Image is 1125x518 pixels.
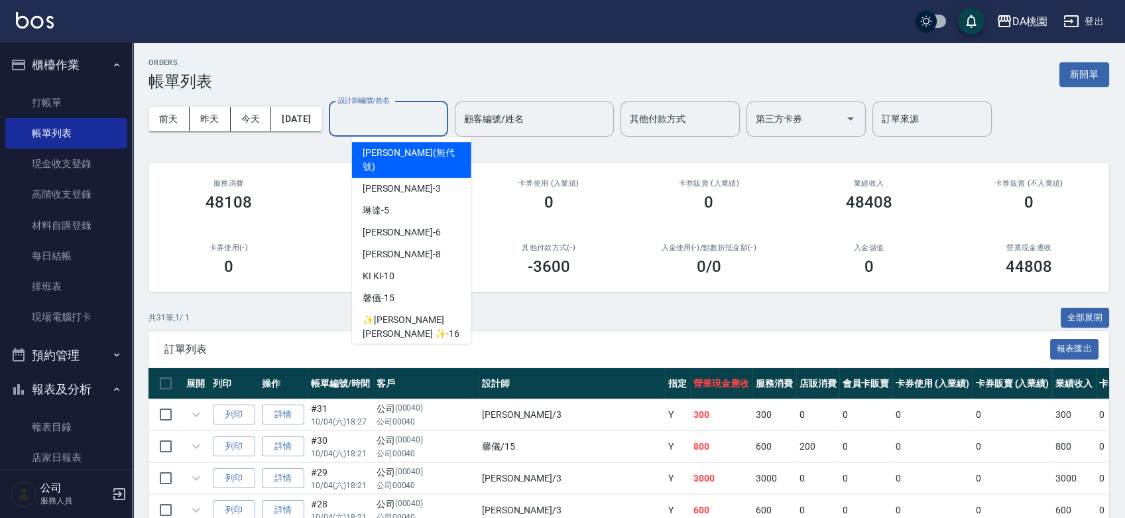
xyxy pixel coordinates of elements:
[5,302,127,332] a: 現場電腦打卡
[846,193,892,212] h3: 48408
[308,431,373,462] td: #30
[5,179,127,210] a: 高階收支登錄
[839,399,892,430] td: 0
[485,179,613,188] h2: 卡券使用 (入業績)
[395,497,424,511] p: (00040)
[373,368,479,399] th: 客戶
[697,257,721,276] h3: 0 /0
[213,405,255,425] button: 列印
[5,210,127,241] a: 材料自購登錄
[645,243,774,252] h2: 入金使用(-) /點數折抵金額(-)
[965,243,1094,252] h2: 營業現金應收
[377,402,475,416] div: 公司
[377,466,475,480] div: 公司
[183,368,209,399] th: 展開
[363,226,441,239] span: [PERSON_NAME] -6
[311,480,370,491] p: 10/04 (六) 18:21
[690,399,752,430] td: 300
[224,257,233,276] h3: 0
[1059,62,1109,87] button: 新開單
[1024,193,1034,212] h3: 0
[752,368,796,399] th: 服務消費
[259,368,308,399] th: 操作
[690,431,752,462] td: 800
[377,497,475,511] div: 公司
[5,149,127,179] a: 現金收支登錄
[190,107,231,131] button: 昨天
[479,399,665,430] td: [PERSON_NAME] /3
[325,243,453,252] h2: 第三方卡券(-)
[5,338,127,373] button: 預約管理
[213,436,255,457] button: 列印
[363,182,441,196] span: [PERSON_NAME] -3
[839,431,892,462] td: 0
[665,399,690,430] td: Y
[1050,342,1099,355] a: 報表匯出
[262,468,304,489] a: 詳情
[363,146,461,174] span: [PERSON_NAME] (無代號)
[973,431,1053,462] td: 0
[864,257,874,276] h3: 0
[164,343,1050,356] span: 訂單列表
[479,368,665,399] th: 設計師
[665,368,690,399] th: 指定
[839,368,892,399] th: 會員卡販賣
[40,482,108,495] h5: 公司
[973,463,1053,494] td: 0
[164,243,293,252] h2: 卡券使用(-)
[1012,13,1047,30] div: DA桃園
[892,368,973,399] th: 卡券使用 (入業績)
[796,399,840,430] td: 0
[363,269,395,283] span: KI KI -10
[363,313,461,341] span: ✨[PERSON_NAME][PERSON_NAME] ✨ -16
[965,179,1094,188] h2: 卡券販賣 (不入業績)
[752,399,796,430] td: 300
[5,412,127,442] a: 報表目錄
[805,179,933,188] h2: 業績收入
[377,480,475,491] p: 公司00040
[479,431,665,462] td: 馨儀 /15
[991,8,1053,35] button: DA桃園
[796,463,840,494] td: 0
[528,257,570,276] h3: -3600
[892,431,973,462] td: 0
[752,431,796,462] td: 600
[148,58,212,67] h2: ORDERS
[645,179,774,188] h2: 卡券販賣 (入業績)
[796,368,840,399] th: 店販消費
[5,88,127,118] a: 打帳單
[665,463,690,494] td: Y
[1052,399,1096,430] td: 300
[209,368,259,399] th: 列印
[231,107,272,131] button: 今天
[148,72,212,91] h3: 帳單列表
[1050,339,1099,359] button: 報表匯出
[690,463,752,494] td: 3000
[377,434,475,448] div: 公司
[1061,308,1110,328] button: 全部展開
[892,399,973,430] td: 0
[377,416,475,428] p: 公司00040
[840,108,861,129] button: Open
[363,204,389,218] span: 琳達 -5
[308,463,373,494] td: #29
[958,8,984,34] button: save
[40,495,108,507] p: 服務人員
[690,368,752,399] th: 營業現金應收
[1052,368,1096,399] th: 業績收入
[973,368,1053,399] th: 卡券販賣 (入業績)
[262,405,304,425] a: 詳情
[213,468,255,489] button: 列印
[148,107,190,131] button: 前天
[338,96,390,105] label: 設計師編號/姓名
[164,179,293,188] h3: 服務消費
[752,463,796,494] td: 3000
[544,193,554,212] h3: 0
[11,481,37,507] img: Person
[5,271,127,302] a: 排班表
[395,434,424,448] p: (00040)
[308,399,373,430] td: #31
[395,466,424,480] p: (00040)
[262,436,304,457] a: 詳情
[805,243,933,252] h2: 入金儲值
